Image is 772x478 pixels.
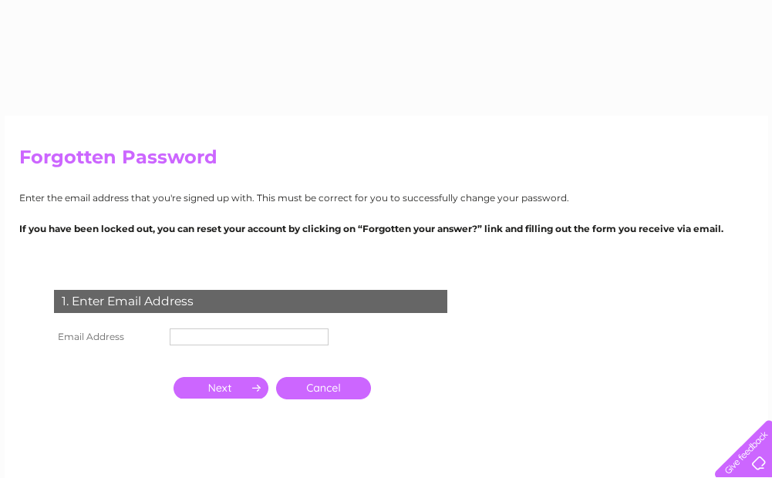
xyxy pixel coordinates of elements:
a: Cancel [276,377,371,399]
h2: Forgotten Password [19,146,753,176]
p: If you have been locked out, you can reset your account by clicking on “Forgotten your answer?” l... [19,221,753,236]
th: Email Address [50,325,166,349]
div: 1. Enter Email Address [54,290,447,313]
p: Enter the email address that you're signed up with. This must be correct for you to successfully ... [19,190,753,205]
